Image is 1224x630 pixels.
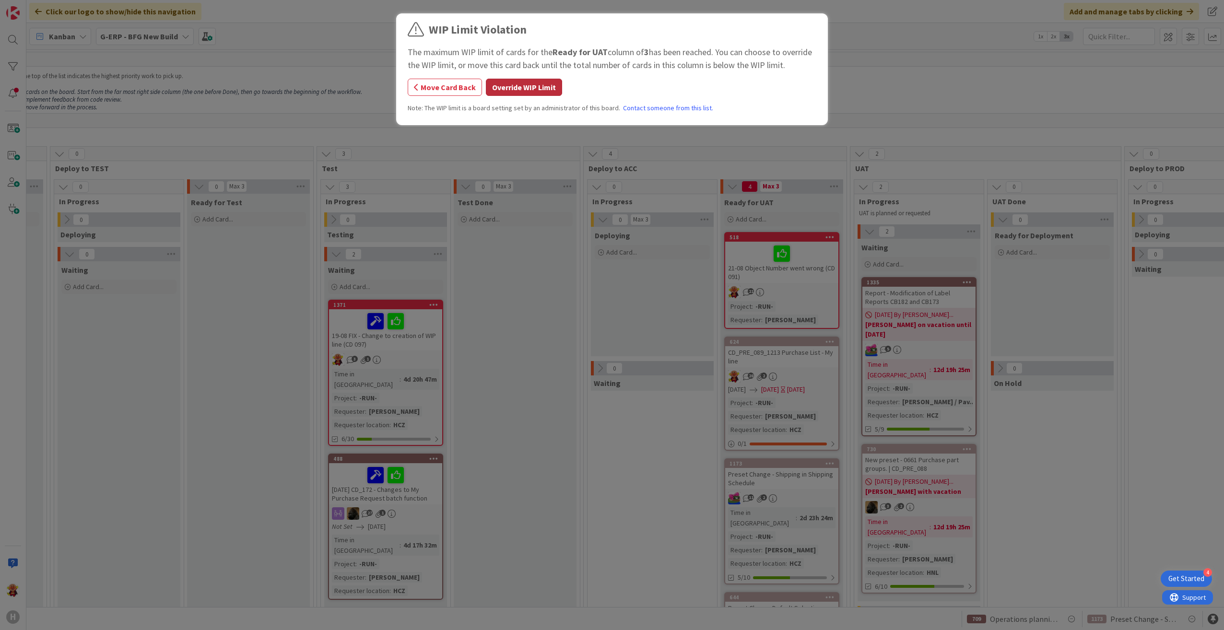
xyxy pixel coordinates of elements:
[644,47,649,58] b: 3
[408,79,482,96] button: Move Card Back
[553,47,608,58] b: Ready for UAT
[1168,574,1204,583] div: Get Started
[1203,568,1212,577] div: 4
[623,103,713,113] a: Contact someone from this list.
[429,21,527,38] div: WIP Limit Violation
[20,1,44,13] span: Support
[408,103,816,113] div: Note: The WIP limit is a board setting set by an administrator of this board.
[486,79,562,96] button: Override WIP Limit
[1161,571,1212,587] div: Open Get Started checklist, remaining modules: 4
[408,46,816,71] div: The maximum WIP limit of cards for the column of has been reached. You can choose to override the...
